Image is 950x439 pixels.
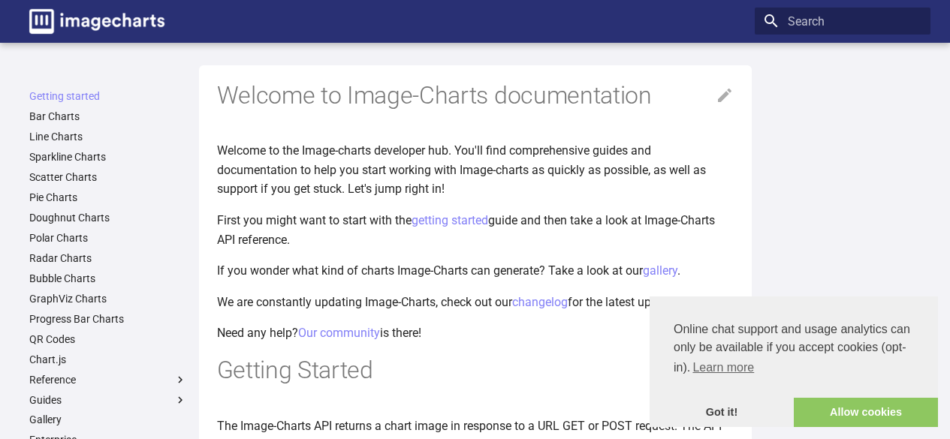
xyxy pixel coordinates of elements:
input: Search [755,8,930,35]
a: Scatter Charts [29,170,187,184]
span: Online chat support and usage analytics can only be available if you accept cookies (opt-in). [674,320,914,379]
a: allow cookies [794,398,938,428]
p: Need any help? is there! [217,323,734,343]
label: Guides [29,393,187,407]
a: Polar Charts [29,231,187,245]
a: Radar Charts [29,251,187,265]
a: learn more about cookies [690,356,756,379]
a: Pie Charts [29,191,187,204]
a: Getting started [29,89,187,103]
a: Gallery [29,413,187,426]
h1: Welcome to Image-Charts documentation [217,80,734,112]
a: getting started [412,213,488,227]
a: Doughnut Charts [29,211,187,224]
a: Bar Charts [29,110,187,123]
p: First you might want to start with the guide and then take a look at Image-Charts API reference. [217,211,734,249]
a: dismiss cookie message [650,398,794,428]
a: Chart.js [29,353,187,366]
a: QR Codes [29,332,187,346]
a: Line Charts [29,130,187,143]
a: Our community [298,326,380,340]
p: We are constantly updating Image-Charts, check out our for the latest updates. [217,293,734,312]
a: Image-Charts documentation [23,3,170,40]
a: gallery [643,263,677,278]
label: Reference [29,373,187,386]
p: Welcome to the Image-charts developer hub. You'll find comprehensive guides and documentation to ... [217,141,734,199]
a: Progress Bar Charts [29,312,187,326]
div: cookieconsent [650,296,938,427]
h1: Getting Started [217,355,734,386]
a: GraphViz Charts [29,292,187,305]
p: If you wonder what kind of charts Image-Charts can generate? Take a look at our . [217,261,734,281]
a: Sparkline Charts [29,150,187,164]
img: logo [29,9,164,34]
a: Bubble Charts [29,272,187,285]
a: changelog [512,295,568,309]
